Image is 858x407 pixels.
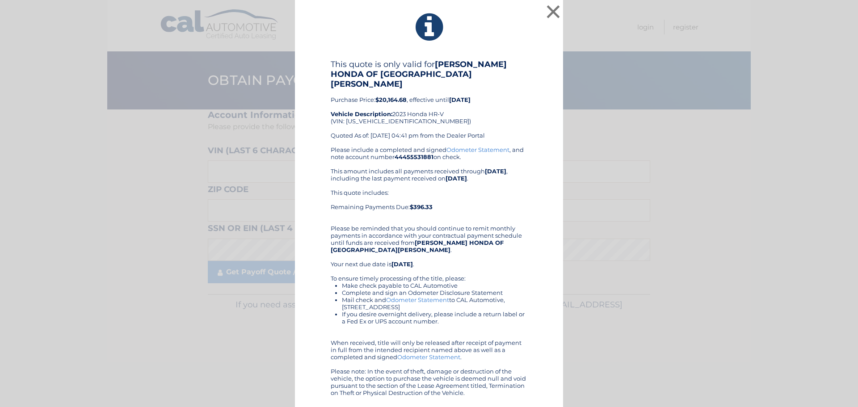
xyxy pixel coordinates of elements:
[397,353,460,361] a: Odometer Statement
[342,296,527,310] li: Mail check and to CAL Automotive, [STREET_ADDRESS]
[331,110,392,117] strong: Vehicle Description:
[391,260,413,268] b: [DATE]
[331,146,527,396] div: Please include a completed and signed , and note account number on check. This amount includes al...
[342,310,527,325] li: If you desire overnight delivery, please include a return label or a Fed Ex or UPS account number.
[544,3,562,21] button: ×
[375,96,407,103] b: $20,164.68
[331,59,527,89] h4: This quote is only valid for
[331,59,527,146] div: Purchase Price: , effective until 2023 Honda HR-V (VIN: [US_VEHICLE_IDENTIFICATION_NUMBER]) Quote...
[446,146,509,153] a: Odometer Statement
[446,175,467,182] b: [DATE]
[331,59,507,89] b: [PERSON_NAME] HONDA OF [GEOGRAPHIC_DATA][PERSON_NAME]
[485,168,506,175] b: [DATE]
[331,189,527,218] div: This quote includes: Remaining Payments Due:
[410,203,433,210] b: $396.33
[449,96,471,103] b: [DATE]
[386,296,449,303] a: Odometer Statement
[331,239,504,253] b: [PERSON_NAME] HONDA OF [GEOGRAPHIC_DATA][PERSON_NAME]
[395,153,433,160] b: 44455531881
[342,282,527,289] li: Make check payable to CAL Automotive
[342,289,527,296] li: Complete and sign an Odometer Disclosure Statement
